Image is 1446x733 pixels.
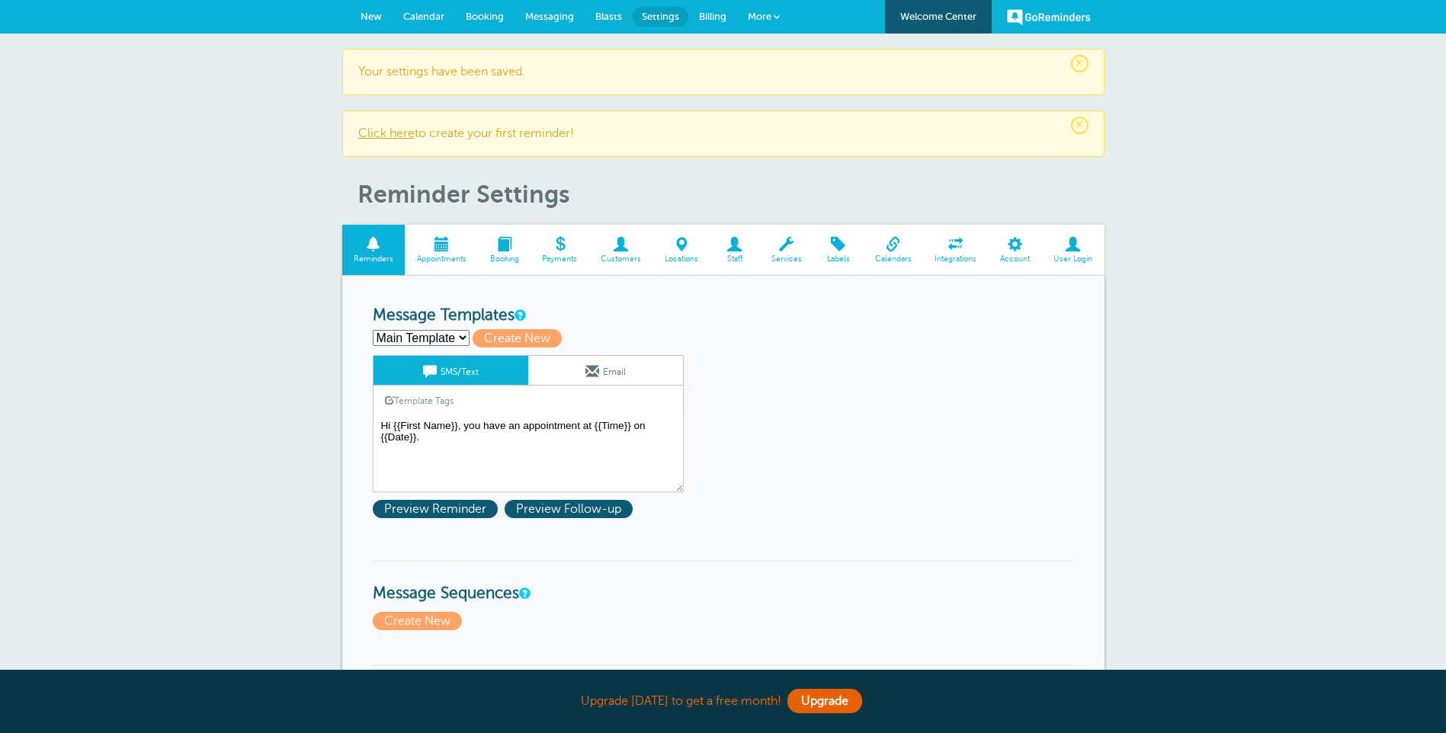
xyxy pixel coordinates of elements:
span: New [361,11,382,22]
span: Billing [699,11,726,22]
span: × [1071,117,1089,134]
a: Preview Follow-up [505,502,636,516]
span: Calendar [403,11,444,22]
a: Account [989,225,1042,276]
a: Booking [478,225,531,276]
h3: Reminder Payment Link Options [373,664,1074,708]
span: Payments [538,254,582,264]
a: Staff [710,225,759,276]
span: Booking [466,11,504,22]
span: More [748,11,771,22]
span: Messaging [525,11,574,22]
span: Calendars [870,254,915,264]
a: Email [528,356,683,385]
a: Message Sequences allow you to setup multiple reminder schedules that can use different Message T... [519,588,528,598]
a: Preview Reminder [373,502,505,516]
textarea: Hi {{First Name}}, you have an appointment at {{Time}} on {{Date}}. [373,416,684,492]
span: Locations [661,254,703,264]
span: Preview Follow-up [505,500,633,518]
a: This is the wording for your reminder and follow-up messages. You can create multiple templates i... [515,310,524,320]
span: Customers [597,254,646,264]
a: Payments [531,225,589,276]
a: Click here [358,126,415,140]
span: Account [996,254,1034,264]
span: Services [767,254,806,264]
a: Labels [813,225,863,276]
a: Create New [373,614,466,628]
span: Integrations [931,254,981,264]
a: Create New [473,331,569,345]
a: SMS/Text [374,356,528,385]
span: Create New [473,329,562,347]
a: Locations [653,225,710,276]
span: Staff [717,254,752,264]
a: Customers [589,225,653,276]
h3: Message Sequences [373,560,1074,603]
span: Blasts [595,11,622,22]
a: Appointments [405,225,478,276]
span: Settings [642,11,679,22]
span: Booking [486,254,523,264]
a: Calendars [863,225,923,276]
p: to create your first reminder! [358,126,1089,141]
a: User Login [1042,225,1105,276]
span: × [1071,55,1089,72]
a: Services [759,225,813,276]
h1: Reminder Settings [357,180,1105,209]
p: Your settings have been saved. [358,65,1089,79]
span: Appointments [412,254,470,264]
span: Preview Reminder [373,500,498,518]
span: User Login [1050,254,1097,264]
span: Labels [821,254,855,264]
h3: Message Templates [373,306,1074,325]
a: Template Tags [374,386,465,415]
a: Settings [633,7,688,27]
a: Integrations [923,225,989,276]
a: Upgrade [787,689,862,713]
span: Create New [373,612,462,630]
div: Upgrade [DATE] to get a free month! [342,685,1105,718]
span: Reminders [350,254,398,264]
